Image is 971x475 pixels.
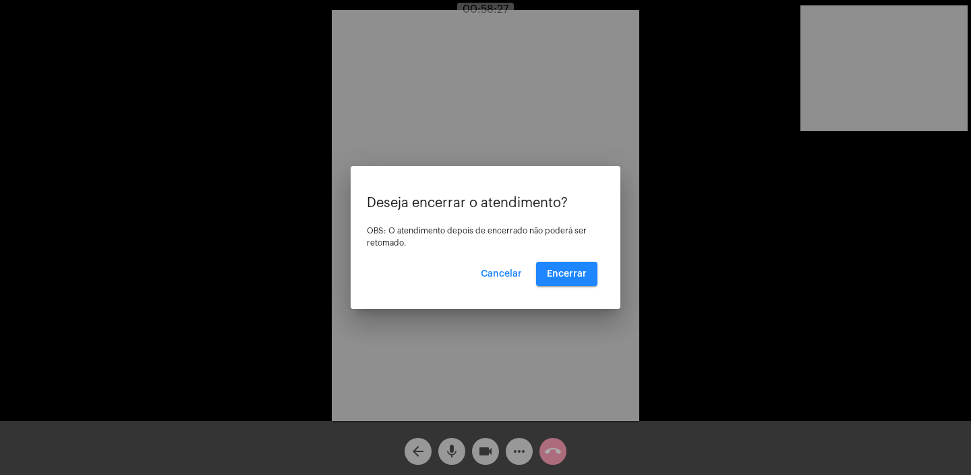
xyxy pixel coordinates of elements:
[367,196,604,211] p: Deseja encerrar o atendimento?
[470,262,533,286] button: Cancelar
[367,227,587,247] span: OBS: O atendimento depois de encerrado não poderá ser retomado.
[547,269,587,279] span: Encerrar
[481,269,522,279] span: Cancelar
[536,262,597,286] button: Encerrar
